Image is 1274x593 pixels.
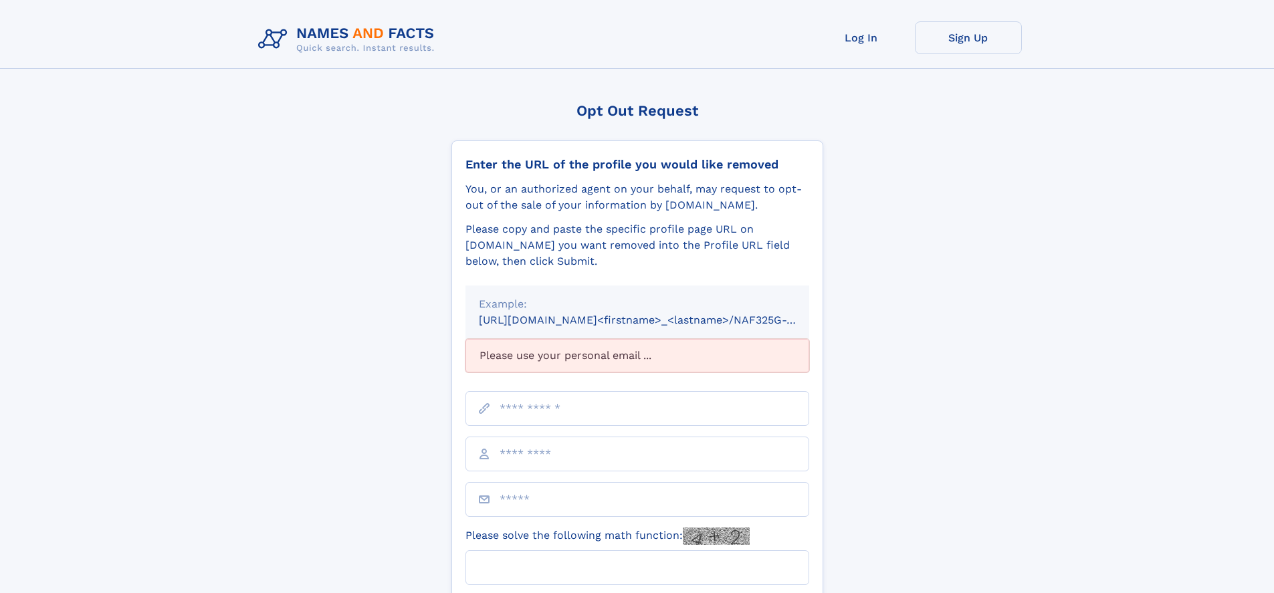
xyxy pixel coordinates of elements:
a: Sign Up [915,21,1022,54]
label: Please solve the following math function: [465,527,750,545]
div: Please use your personal email ... [465,339,809,372]
a: Log In [808,21,915,54]
div: Opt Out Request [451,102,823,119]
img: Logo Names and Facts [253,21,445,57]
div: Please copy and paste the specific profile page URL on [DOMAIN_NAME] you want removed into the Pr... [465,221,809,269]
div: Enter the URL of the profile you would like removed [465,157,809,172]
div: You, or an authorized agent on your behalf, may request to opt-out of the sale of your informatio... [465,181,809,213]
div: Example: [479,296,796,312]
small: [URL][DOMAIN_NAME]<firstname>_<lastname>/NAF325G-xxxxxxxx [479,314,835,326]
